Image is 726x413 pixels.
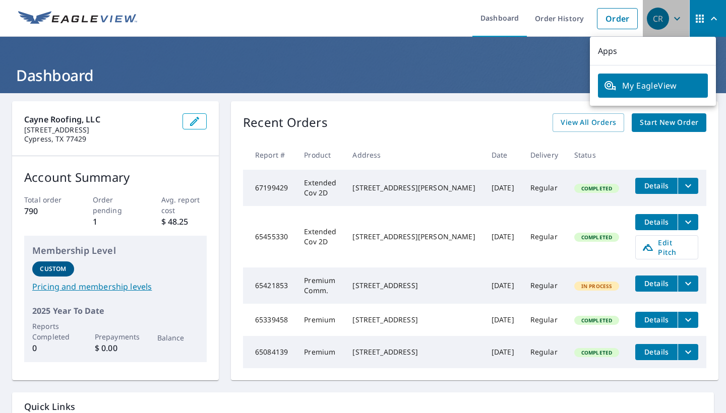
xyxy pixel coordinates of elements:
[597,8,638,29] a: Order
[243,140,296,170] th: Report #
[243,113,328,132] p: Recent Orders
[161,216,207,228] p: $ 48.25
[635,312,678,328] button: detailsBtn-65339458
[632,113,706,132] a: Start New Order
[32,305,199,317] p: 2025 Year To Date
[24,205,70,217] p: 790
[95,331,137,342] p: Prepayments
[296,140,344,170] th: Product
[93,216,139,228] p: 1
[32,281,199,293] a: Pricing and membership levels
[641,181,672,190] span: Details
[161,194,207,216] p: Avg. report cost
[635,235,698,259] a: Edit Pitch
[575,283,619,290] span: In Process
[296,170,344,206] td: Extended Cov 2D
[647,8,669,30] div: CR
[522,304,566,336] td: Regular
[243,336,296,368] td: 65084139
[575,317,618,324] span: Completed
[522,267,566,304] td: Regular
[352,232,475,242] div: [STREET_ADDRESS][PERSON_NAME]
[635,178,678,194] button: detailsBtn-67199429
[352,347,475,357] div: [STREET_ADDRESS]
[352,183,475,193] div: [STREET_ADDRESS][PERSON_NAME]
[352,281,475,291] div: [STREET_ADDRESS]
[483,206,522,267] td: [DATE]
[483,170,522,206] td: [DATE]
[296,336,344,368] td: Premium
[641,217,672,227] span: Details
[243,170,296,206] td: 67199429
[522,336,566,368] td: Regular
[635,344,678,360] button: detailsBtn-65084139
[598,74,708,98] a: My EagleView
[640,116,698,129] span: Start New Order
[483,336,522,368] td: [DATE]
[93,194,139,216] p: Order pending
[296,267,344,304] td: Premium Comm.
[32,342,74,354] p: 0
[24,113,174,125] p: Cayne Roofing, LLC
[522,140,566,170] th: Delivery
[18,11,137,26] img: EV Logo
[641,315,672,324] span: Details
[641,347,672,357] span: Details
[483,267,522,304] td: [DATE]
[678,344,698,360] button: filesDropdownBtn-65084139
[590,37,716,65] p: Apps
[296,304,344,336] td: Premium
[296,206,344,267] td: Extended Cov 2D
[575,349,618,356] span: Completed
[243,267,296,304] td: 65421853
[352,315,475,325] div: [STREET_ADDRESS]
[95,342,137,354] p: $ 0.00
[575,185,618,192] span: Completed
[24,194,70,205] p: Total order
[522,170,566,206] td: Regular
[566,140,628,170] th: Status
[243,206,296,267] td: 65455330
[24,125,174,134] p: [STREET_ADDRESS]
[157,332,199,343] p: Balance
[32,321,74,342] p: Reports Completed
[344,140,483,170] th: Address
[24,134,174,144] p: Cypress, TX 77429
[483,304,522,336] td: [DATE]
[553,113,624,132] a: View All Orders
[522,206,566,267] td: Regular
[24,168,207,186] p: Account Summary
[561,116,616,129] span: View All Orders
[243,304,296,336] td: 65339458
[678,178,698,194] button: filesDropdownBtn-67199429
[24,400,702,413] p: Quick Links
[678,214,698,230] button: filesDropdownBtn-65455330
[635,214,678,230] button: detailsBtn-65455330
[604,80,702,92] span: My EagleView
[641,279,672,288] span: Details
[575,234,618,241] span: Completed
[678,276,698,292] button: filesDropdownBtn-65421853
[40,264,66,273] p: Custom
[32,244,199,257] p: Membership Level
[642,238,692,257] span: Edit Pitch
[483,140,522,170] th: Date
[12,65,714,86] h1: Dashboard
[678,312,698,328] button: filesDropdownBtn-65339458
[635,276,678,292] button: detailsBtn-65421853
